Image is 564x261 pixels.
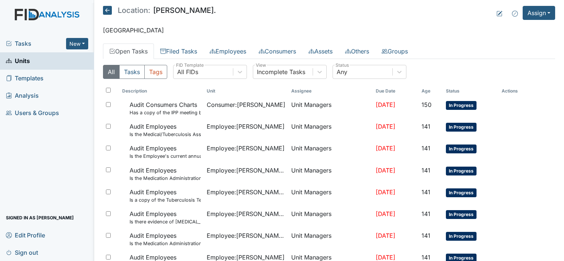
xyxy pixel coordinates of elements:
span: 141 [422,167,430,174]
span: In Progress [446,188,477,197]
span: Location: [118,7,150,14]
span: Consumer : [PERSON_NAME] [207,100,285,109]
a: Tasks [6,39,66,48]
span: 141 [422,123,430,130]
h5: [PERSON_NAME]. [103,6,216,15]
span: Audit Employees Is there evidence of drug test (probationary within 90 days and post accident)? [130,209,201,225]
a: Open Tasks [103,43,154,59]
div: Any [337,67,347,76]
td: Unit Managers [288,119,373,141]
span: Signed in as [PERSON_NAME] [6,212,74,223]
a: Groups [375,43,414,59]
span: Sign out [6,247,38,258]
span: In Progress [446,232,477,241]
span: Employee : [PERSON_NAME] [PERSON_NAME] [207,231,285,240]
a: Archive [513,188,519,196]
td: Unit Managers [288,185,373,206]
a: Filed Tasks [154,43,203,59]
th: Actions [499,85,536,97]
div: All FIDs [177,67,198,76]
span: [DATE] [376,210,395,217]
td: Unit Managers [288,97,373,119]
td: Unit Managers [288,228,373,250]
a: Archive [513,122,519,131]
a: Archive [513,166,519,175]
span: Audit Employees Is the Medical/Tuberculosis Assessment updated annually? [130,122,201,138]
span: [DATE] [376,145,395,152]
input: Toggle All Rows Selected [106,88,111,93]
small: Is the Medication Administration certificate found in the file? [130,175,201,182]
small: Is the Medical/Tuberculosis Assessment updated annually? [130,131,201,138]
a: Archive [513,100,519,109]
a: Archive [513,231,519,240]
span: Audit Employees Is the Medication Administration Test and 2 observation checklist (hire after 10/... [130,231,201,247]
span: [DATE] [376,123,395,130]
span: 141 [422,188,430,196]
span: Analysis [6,90,39,101]
span: [DATE] [376,232,395,239]
a: Others [339,43,375,59]
small: Is the Medication Administration Test and 2 observation checklist (hire after 10/07) found in the... [130,240,201,247]
td: Unit Managers [288,206,373,228]
th: Assignee [288,85,373,97]
span: Audit Consumers Charts Has a copy of the IPP meeting been sent to the Parent/Guardian within 30 d... [130,100,201,116]
span: Audit Employees Is the Medication Administration certificate found in the file? [130,166,201,182]
td: Unit Managers [288,141,373,163]
th: Toggle SortBy [373,85,419,97]
span: Units [6,55,30,67]
button: Tags [144,65,167,79]
p: [GEOGRAPHIC_DATA] [103,26,555,35]
span: Employee : [PERSON_NAME] [PERSON_NAME] [207,166,285,175]
span: In Progress [446,145,477,153]
span: 150 [422,101,431,108]
span: Employee : [PERSON_NAME] [PERSON_NAME] [207,209,285,218]
button: All [103,65,120,79]
span: In Progress [446,123,477,132]
span: In Progress [446,210,477,219]
div: Incomplete Tasks [257,67,305,76]
span: 141 [422,210,430,217]
button: New [66,38,88,49]
span: [DATE] [376,188,395,196]
a: Archive [513,209,519,218]
th: Toggle SortBy [119,85,204,97]
a: Consumers [252,43,302,59]
div: Type filter [103,65,167,79]
span: 141 [422,254,430,261]
small: Has a copy of the IPP meeting been sent to the Parent/Guardian [DATE] of the meeting? [130,109,201,116]
span: Employee : [PERSON_NAME] [PERSON_NAME] [207,188,285,196]
a: Employees [203,43,252,59]
td: Unit Managers [288,163,373,185]
a: Assets [302,43,339,59]
span: [DATE] [376,101,395,108]
button: Assign [523,6,555,20]
span: [DATE] [376,254,395,261]
a: Archive [513,144,519,153]
th: Toggle SortBy [204,85,288,97]
span: Users & Groups [6,107,59,119]
span: In Progress [446,167,477,175]
span: Edit Profile [6,229,45,241]
small: Is the Employee's current annual Performance Evaluation on file? [130,153,201,160]
span: Employee : [PERSON_NAME] [207,122,285,131]
th: Toggle SortBy [419,85,443,97]
th: Toggle SortBy [443,85,499,97]
span: 141 [422,232,430,239]
span: [DATE] [376,167,395,174]
span: 141 [422,145,430,152]
span: Employee : [PERSON_NAME] [207,144,285,153]
button: Tasks [119,65,145,79]
span: In Progress [446,101,477,110]
small: Is a copy of the Tuberculosis Test in the file? [130,196,201,203]
small: Is there evidence of [MEDICAL_DATA] (probationary [DATE] and post accident)? [130,218,201,225]
span: Audit Employees Is the Employee's current annual Performance Evaluation on file? [130,144,201,160]
span: Templates [6,73,44,84]
span: Audit Employees Is a copy of the Tuberculosis Test in the file? [130,188,201,203]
